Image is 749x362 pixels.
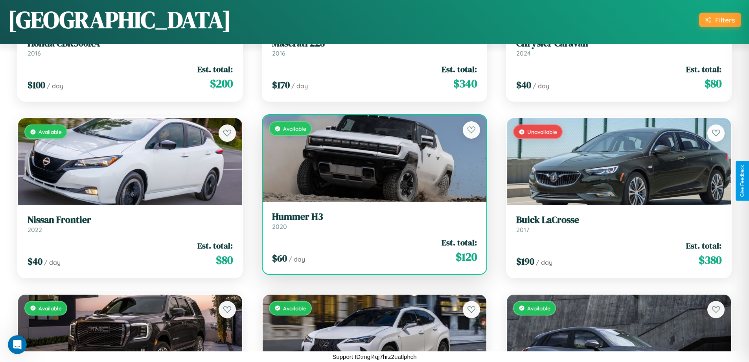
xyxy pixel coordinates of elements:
a: Hummer H32020 [272,211,477,230]
span: Est. total: [442,237,477,248]
span: $ 380 [699,252,721,268]
a: Buick LaCrosse2017 [516,214,721,234]
span: $ 80 [216,252,233,268]
span: / day [44,258,61,266]
span: / day [536,258,552,266]
h3: Hummer H3 [272,211,477,223]
span: Est. total: [442,63,477,75]
span: / day [47,82,63,90]
span: Est. total: [197,63,233,75]
p: Support ID: mgl4qj7hrz2uatlphch [332,351,416,362]
span: 2016 [28,49,41,57]
span: $ 190 [516,255,534,268]
span: Available [39,305,62,312]
span: 2016 [272,49,285,57]
span: $ 100 [28,78,45,91]
span: / day [289,255,305,263]
div: Filters [715,16,735,24]
span: Est. total: [197,240,233,251]
a: Maserati 2282016 [272,38,477,57]
a: Chrysler Caravan2024 [516,38,721,57]
span: Available [527,305,550,312]
span: $ 120 [456,249,477,265]
span: $ 40 [516,78,531,91]
h3: Chrysler Caravan [516,38,721,49]
span: Available [39,128,62,135]
span: 2024 [516,49,531,57]
span: / day [291,82,308,90]
h3: Nissan Frontier [28,214,233,226]
span: $ 200 [210,76,233,91]
a: Nissan Frontier2022 [28,214,233,234]
span: Available [283,125,306,132]
span: 2020 [272,223,287,230]
span: Est. total: [686,240,721,251]
span: $ 170 [272,78,290,91]
button: Filters [699,13,741,27]
span: Available [283,305,306,312]
span: 2017 [516,226,529,234]
h3: Maserati 228 [272,38,477,49]
h1: [GEOGRAPHIC_DATA] [8,4,231,36]
span: $ 60 [272,252,287,265]
iframe: Intercom live chat [8,335,27,354]
h3: Honda CBR500RA [28,38,233,49]
div: Give Feedback [740,165,745,197]
span: $ 40 [28,255,42,268]
span: Est. total: [686,63,721,75]
span: 2022 [28,226,42,234]
span: $ 80 [705,76,721,91]
a: Honda CBR500RA2016 [28,38,233,57]
span: / day [533,82,549,90]
span: $ 340 [453,76,477,91]
span: Unavailable [527,128,557,135]
h3: Buick LaCrosse [516,214,721,226]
